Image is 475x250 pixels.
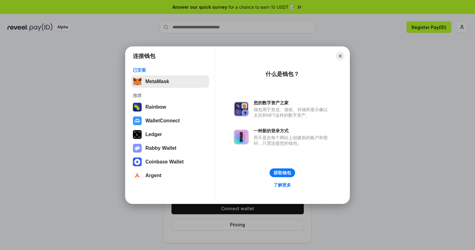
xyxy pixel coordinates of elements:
img: svg+xml,%3Csvg%20width%3D%22120%22%20height%3D%22120%22%20viewBox%3D%220%200%20120%20120%22%20fil... [133,103,142,111]
div: Rainbow [145,104,166,110]
div: 什么是钱包？ [266,70,299,78]
img: svg+xml,%3Csvg%20fill%3D%22none%22%20height%3D%2233%22%20viewBox%3D%220%200%2035%2033%22%20width%... [133,77,142,86]
div: 钱包用于发送、接收、存储和显示像以太坊和NFT这样的数字资产。 [254,107,331,118]
div: Coinbase Wallet [145,159,184,165]
button: Close [336,52,345,60]
div: WalletConnect [145,118,180,124]
div: Argent [145,173,162,178]
button: Rainbow [131,101,209,113]
div: 已安装 [133,67,207,73]
div: Ledger [145,132,162,137]
div: 而不是在每个网站上创建新的账户和密码，只需连接您的钱包。 [254,135,331,146]
div: 推荐 [133,93,207,98]
div: MetaMask [145,79,169,84]
button: Coinbase Wallet [131,156,209,168]
img: svg+xml,%3Csvg%20xmlns%3D%22http%3A%2F%2Fwww.w3.org%2F2000%2Fsvg%22%20width%3D%2228%22%20height%3... [133,130,142,139]
button: Rabby Wallet [131,142,209,154]
h1: 连接钱包 [133,52,155,60]
img: svg+xml,%3Csvg%20width%3D%2228%22%20height%3D%2228%22%20viewBox%3D%220%200%2028%2028%22%20fill%3D... [133,158,142,166]
div: Rabby Wallet [145,145,176,151]
a: 了解更多 [270,181,295,189]
div: 您的数字资产之家 [254,100,331,106]
button: Ledger [131,128,209,141]
img: svg+xml,%3Csvg%20width%3D%2228%22%20height%3D%2228%22%20viewBox%3D%220%200%2028%2028%22%20fill%3D... [133,171,142,180]
button: WalletConnect [131,115,209,127]
button: MetaMask [131,75,209,88]
button: 获取钱包 [270,168,295,177]
img: svg+xml,%3Csvg%20xmlns%3D%22http%3A%2F%2Fwww.w3.org%2F2000%2Fsvg%22%20fill%3D%22none%22%20viewBox... [234,130,249,144]
img: svg+xml,%3Csvg%20width%3D%2228%22%20height%3D%2228%22%20viewBox%3D%220%200%2028%2028%22%20fill%3D... [133,116,142,125]
img: svg+xml,%3Csvg%20xmlns%3D%22http%3A%2F%2Fwww.w3.org%2F2000%2Fsvg%22%20fill%3D%22none%22%20viewBox... [133,144,142,153]
div: 获取钱包 [274,170,291,176]
button: Argent [131,169,209,182]
div: 了解更多 [274,182,291,188]
img: svg+xml,%3Csvg%20xmlns%3D%22http%3A%2F%2Fwww.w3.org%2F2000%2Fsvg%22%20fill%3D%22none%22%20viewBox... [234,101,249,116]
div: 一种新的登录方式 [254,128,331,134]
